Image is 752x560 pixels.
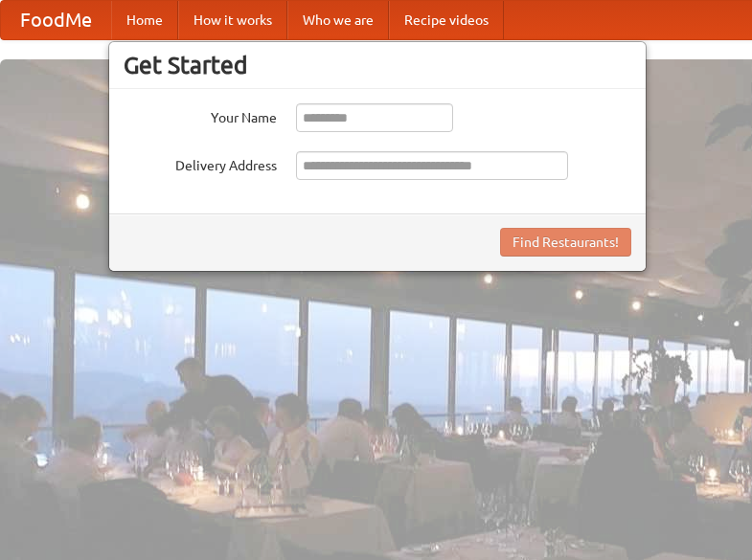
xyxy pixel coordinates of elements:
[178,1,287,39] a: How it works
[124,103,277,127] label: Your Name
[124,151,277,175] label: Delivery Address
[287,1,389,39] a: Who we are
[389,1,504,39] a: Recipe videos
[500,228,631,257] button: Find Restaurants!
[124,51,631,79] h3: Get Started
[111,1,178,39] a: Home
[1,1,111,39] a: FoodMe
